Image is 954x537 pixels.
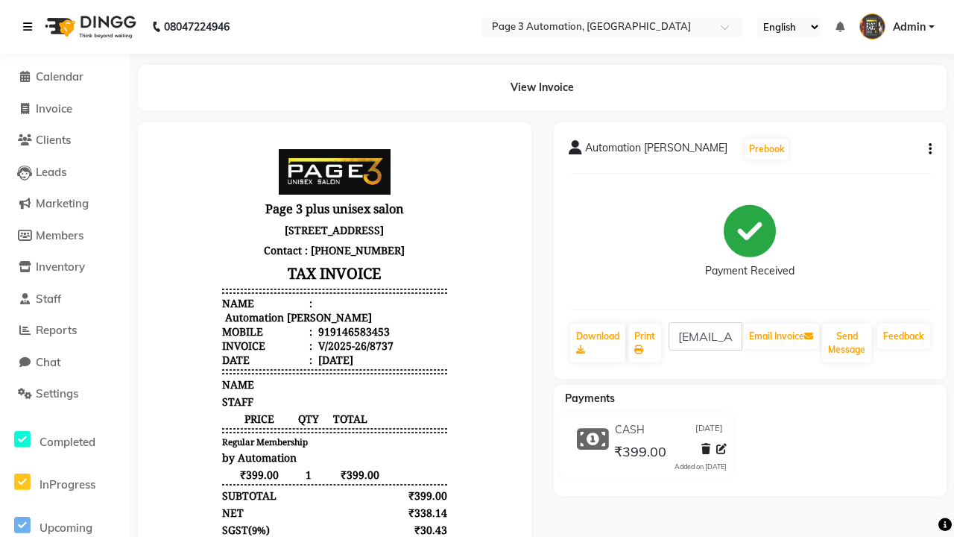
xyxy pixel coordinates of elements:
span: Payments [565,392,615,405]
span: 9% [99,386,113,400]
span: Admin [177,512,211,527]
div: ₹399.00 [236,454,295,468]
span: Chat [36,355,60,369]
div: Mobile [69,187,159,201]
button: Send Message [822,324,871,362]
span: 1 [144,330,168,345]
span: : [157,216,159,230]
span: : [157,187,159,201]
div: Payments [69,437,117,451]
span: Invoice [36,101,72,116]
a: Reports [4,322,127,339]
a: Clients [4,132,127,149]
a: Leads [4,164,127,181]
p: Please visit again ! [69,498,294,512]
span: Upcoming [40,521,92,535]
p: Contact : [PHONE_NUMBER] [69,103,294,123]
span: Marketing [36,196,89,210]
span: Members [36,228,83,242]
small: Regular Membership [69,299,155,310]
a: Print [628,324,661,362]
span: PRICE [69,274,144,289]
span: ₹399.00 [614,443,666,464]
input: enter email [669,322,743,351]
span: Settings [36,386,78,401]
div: Added on [DATE] [675,462,727,472]
a: Chat [4,354,127,371]
span: Automation [PERSON_NAME] [585,140,727,161]
span: : [157,201,159,216]
button: Prebook [745,139,789,160]
div: ₹399.00 [236,471,295,486]
span: CASH [69,454,98,468]
span: CGST [69,403,96,417]
div: Name [69,159,159,173]
div: GRAND TOTAL [69,420,144,434]
span: [DATE] [695,422,723,438]
span: CASH [615,422,645,438]
span: NAME [69,240,101,254]
a: Calendar [4,69,127,86]
span: InProgress [40,477,95,492]
p: [STREET_ADDRESS] [69,83,294,103]
span: ₹399.00 [69,330,144,345]
span: QTY [144,274,168,289]
span: ₹399.00 [168,330,227,345]
a: Settings [4,386,127,403]
img: logo [38,6,140,48]
span: : [157,159,159,173]
span: Leads [36,165,66,179]
div: SUBTOTAL [69,351,124,365]
h3: TAX INVOICE [69,123,294,149]
div: ( ) [69,403,118,417]
a: Feedback [877,324,930,349]
div: Invoice [69,201,159,216]
span: Clients [36,133,71,147]
div: NET [69,368,91,383]
div: ₹30.43 [236,403,295,417]
div: Date [69,216,159,230]
span: Inventory [36,260,85,274]
span: Staff [36,292,61,306]
a: Staff [4,291,127,308]
div: Payment Received [705,263,795,279]
span: STAFF [69,257,101,271]
a: Members [4,227,127,245]
div: View Invoice [138,65,947,110]
div: ₹30.43 [236,386,295,400]
div: 919146583453 [162,187,237,201]
span: Completed [40,435,95,449]
div: ( ) [69,386,117,400]
a: Inventory [4,259,127,276]
b: 08047224946 [164,6,230,48]
div: ₹338.14 [236,368,295,383]
div: Generated By : at [DATE] [69,512,294,527]
a: Download [570,324,625,362]
span: Reports [36,323,77,337]
img: page3_logo.png [126,12,238,57]
span: TOTAL [168,274,227,289]
a: Invoice [4,101,127,118]
div: [DATE] [162,216,200,230]
a: Marketing [4,195,127,213]
button: Email Invoice [743,324,819,349]
div: ₹399.00 [236,351,295,365]
span: by Automation [69,313,144,327]
h3: Page 3 plus unisex salon [69,60,294,83]
span: 9% [100,403,114,417]
span: Calendar [36,69,83,84]
div: ₹399.00 [236,420,295,434]
div: Paid [69,471,91,486]
div: V/2025-26/8737 [162,201,241,216]
span: SGST [69,386,95,400]
div: Automation [PERSON_NAME] [69,173,219,187]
